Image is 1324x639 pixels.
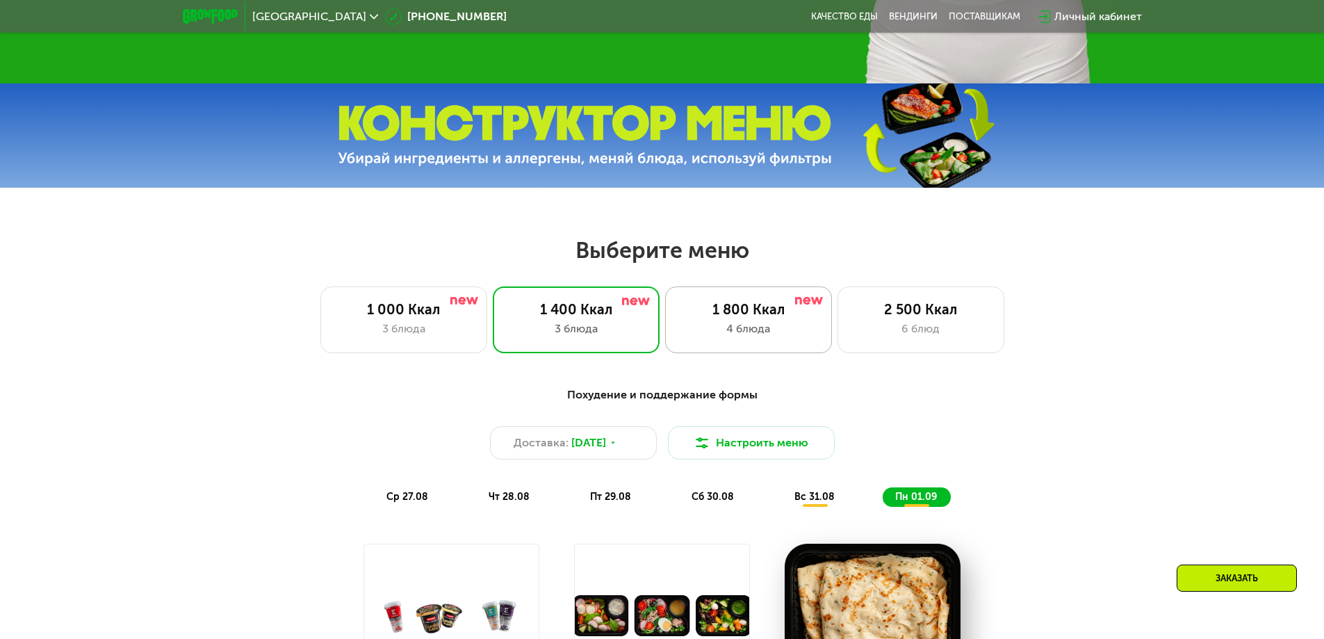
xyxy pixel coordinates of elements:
[680,301,817,318] div: 1 800 Ккал
[386,491,428,503] span: ср 27.08
[852,301,990,318] div: 2 500 Ккал
[895,491,937,503] span: пн 01.09
[507,301,645,318] div: 1 400 Ккал
[489,491,530,503] span: чт 28.08
[811,11,878,22] a: Качество еды
[852,321,990,337] div: 6 блюд
[889,11,938,22] a: Вендинги
[514,435,569,451] span: Доставка:
[668,426,835,460] button: Настроить меню
[571,435,606,451] span: [DATE]
[680,321,817,337] div: 4 блюда
[1177,565,1297,592] div: Заказать
[252,11,366,22] span: [GEOGRAPHIC_DATA]
[335,321,473,337] div: 3 блюда
[1054,8,1142,25] div: Личный кабинет
[335,301,473,318] div: 1 000 Ккал
[251,387,1074,404] div: Похудение и поддержание формы
[44,236,1280,264] h2: Выберите меню
[590,491,631,503] span: пт 29.08
[507,321,645,337] div: 3 блюда
[385,8,507,25] a: [PHONE_NUMBER]
[949,11,1020,22] div: поставщикам
[692,491,734,503] span: сб 30.08
[794,491,835,503] span: вс 31.08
